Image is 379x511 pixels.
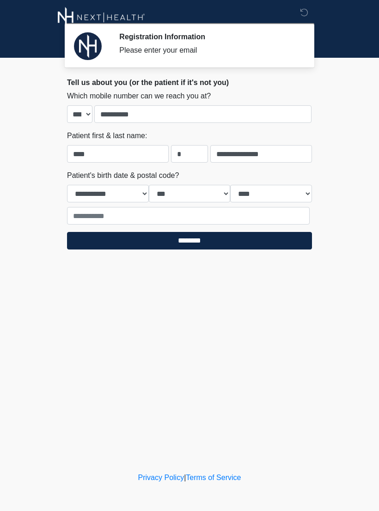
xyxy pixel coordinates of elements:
label: Which mobile number can we reach you at? [67,91,211,102]
label: Patient's birth date & postal code? [67,170,179,181]
h2: Registration Information [119,32,298,41]
a: Terms of Service [186,474,241,481]
a: | [184,474,186,481]
div: Please enter your email [119,45,298,56]
a: Privacy Policy [138,474,184,481]
label: Patient first & last name: [67,130,147,141]
h2: Tell us about you (or the patient if it's not you) [67,78,312,87]
img: Agent Avatar [74,32,102,60]
img: Next-Health Montecito Logo [58,7,145,28]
